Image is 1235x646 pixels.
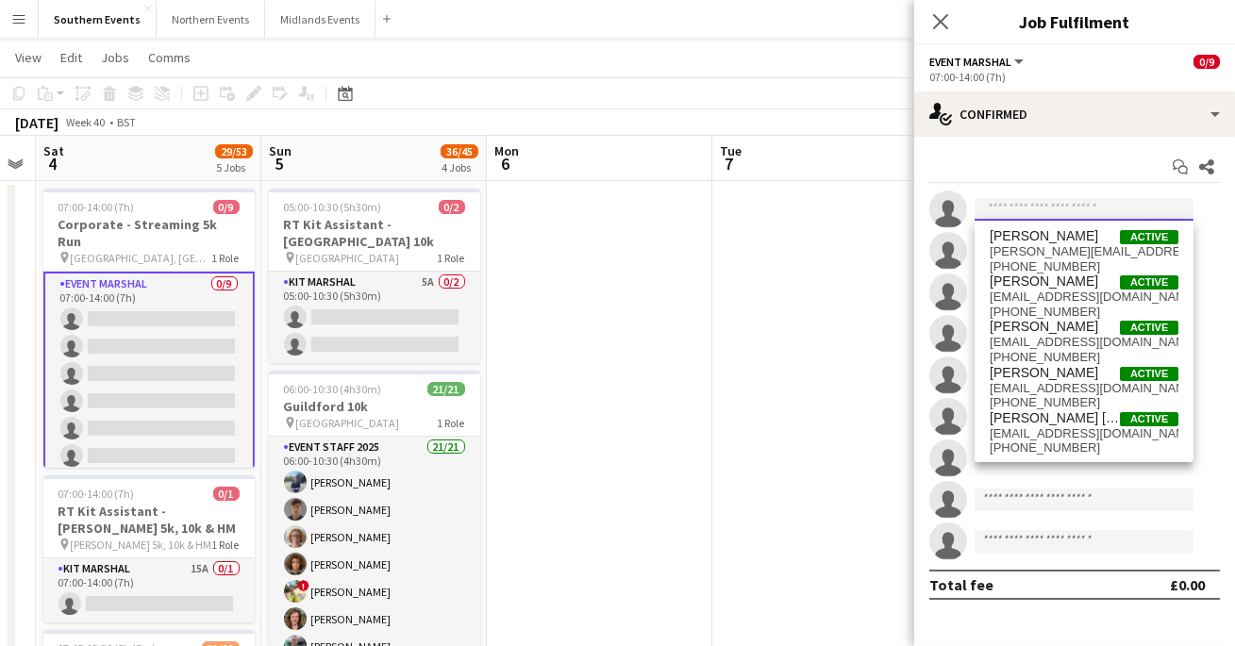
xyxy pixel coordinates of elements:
[439,200,465,214] span: 0/2
[215,144,253,158] span: 29/53
[39,1,157,38] button: Southern Events
[265,1,376,38] button: Midlands Events
[216,160,252,174] div: 5 Jobs
[990,426,1178,441] span: anishrider00@gmail.com
[269,272,480,363] app-card-role: Kit Marshal5A0/205:00-10:30 (5h30m)
[71,251,212,265] span: [GEOGRAPHIC_DATA], [GEOGRAPHIC_DATA]
[990,335,1178,350] span: tehyamei08@icloud.com
[213,200,240,214] span: 0/9
[494,142,519,159] span: Mon
[269,189,480,363] app-job-card: 05:00-10:30 (5h30m)0/2RT Kit Assistant - [GEOGRAPHIC_DATA] 10k [GEOGRAPHIC_DATA]1 RoleKit Marshal...
[62,115,109,129] span: Week 40
[298,580,309,591] span: !
[269,216,480,250] h3: RT Kit Assistant - [GEOGRAPHIC_DATA] 10k
[213,487,240,501] span: 0/1
[284,382,382,396] span: 06:00-10:30 (4h30m)
[71,538,212,552] span: [PERSON_NAME] 5k, 10k & HM
[990,381,1178,396] span: shaughnmoffat@gmail.com
[929,55,1026,69] button: Event Marshal
[929,575,993,594] div: Total fee
[212,251,240,265] span: 1 Role
[442,160,477,174] div: 4 Jobs
[990,259,1178,274] span: +447711952775
[438,251,465,265] span: 1 Role
[60,49,82,66] span: Edit
[212,538,240,552] span: 1 Role
[990,273,1098,290] span: Mia Connelly
[141,45,198,70] a: Comms
[1120,321,1178,335] span: Active
[41,153,64,174] span: 4
[990,350,1178,365] span: +447578789926
[148,49,191,66] span: Comms
[990,305,1178,320] span: +447495804126
[990,410,1120,426] span: Anish Mohan Kumar
[914,91,1235,137] div: Confirmed
[427,382,465,396] span: 21/21
[990,228,1098,244] span: Anna Codorniu Melonaro
[1120,412,1178,426] span: Active
[1193,55,1220,69] span: 0/9
[914,9,1235,34] h3: Job Fulfilment
[43,142,64,159] span: Sat
[8,45,49,70] a: View
[43,216,255,250] h3: Corporate - Streaming 5k Run
[101,49,129,66] span: Jobs
[1120,367,1178,381] span: Active
[438,416,465,430] span: 1 Role
[43,475,255,622] app-job-card: 07:00-14:00 (7h)0/1RT Kit Assistant - [PERSON_NAME] 5k, 10k & HM [PERSON_NAME] 5k, 10k & HM1 Role...
[269,398,480,415] h3: Guildford 10k
[58,487,135,501] span: 07:00-14:00 (7h)
[43,503,255,537] h3: RT Kit Assistant - [PERSON_NAME] 5k, 10k & HM
[15,113,58,132] div: [DATE]
[492,153,519,174] span: 6
[157,1,265,38] button: Northern Events
[15,49,42,66] span: View
[117,115,136,129] div: BST
[990,319,1098,335] span: Tehya Fenty
[990,440,1178,456] span: +447748320214
[929,55,1011,69] span: Event Marshal
[990,244,1178,259] span: anna.abcmel@gmail.com
[1120,230,1178,244] span: Active
[1120,275,1178,290] span: Active
[990,395,1178,410] span: +447478955866
[296,251,400,265] span: [GEOGRAPHIC_DATA]
[441,144,478,158] span: 36/45
[53,45,90,70] a: Edit
[58,200,135,214] span: 07:00-14:00 (7h)
[717,153,742,174] span: 7
[990,290,1178,305] span: miaconn123@gmail.com
[43,272,255,558] app-card-role: Event Marshal0/907:00-14:00 (7h)
[296,416,400,430] span: [GEOGRAPHIC_DATA]
[266,153,292,174] span: 5
[284,200,382,214] span: 05:00-10:30 (5h30m)
[93,45,137,70] a: Jobs
[269,142,292,159] span: Sun
[1170,575,1205,594] div: £0.00
[43,558,255,622] app-card-role: Kit Marshal15A0/107:00-14:00 (7h)
[929,70,1220,84] div: 07:00-14:00 (7h)
[43,189,255,468] app-job-card: 07:00-14:00 (7h)0/9Corporate - Streaming 5k Run [GEOGRAPHIC_DATA], [GEOGRAPHIC_DATA]1 RoleEvent M...
[720,142,742,159] span: Tue
[990,365,1098,381] span: Shaughn Moffat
